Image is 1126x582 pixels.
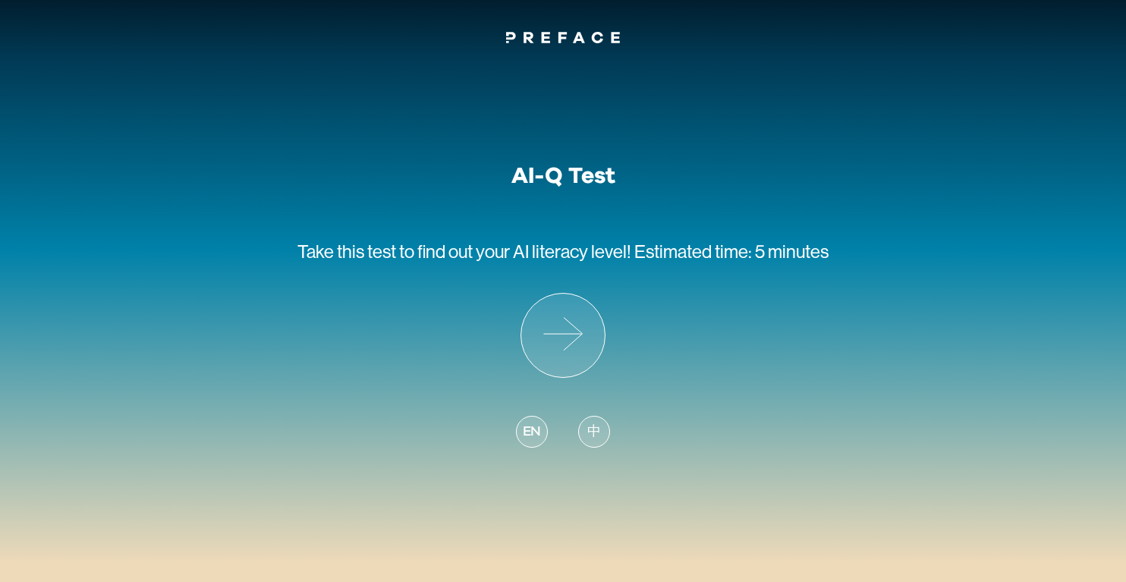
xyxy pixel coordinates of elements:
[417,241,631,262] span: find out your AI literacy level!
[297,241,414,262] span: Take this test to
[511,162,615,190] h1: AI-Q Test
[587,422,601,442] span: 中
[523,422,541,442] span: EN
[634,241,829,262] span: Estimated time: 5 minutes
